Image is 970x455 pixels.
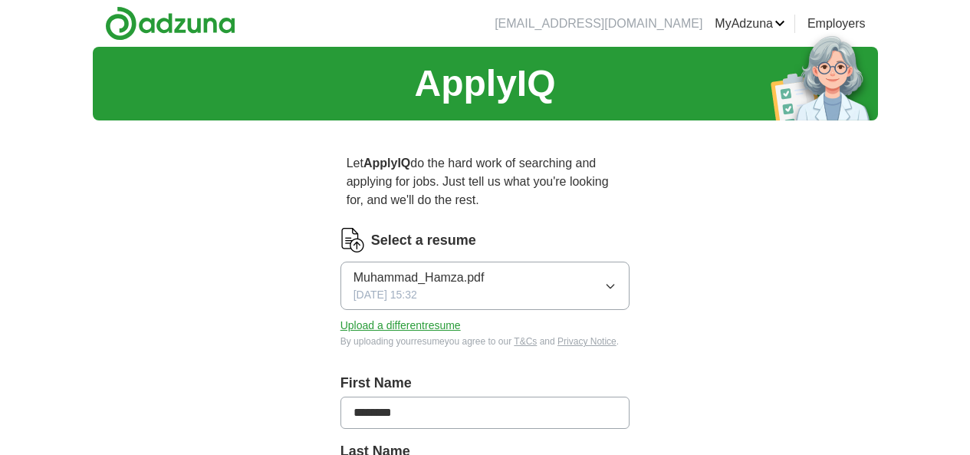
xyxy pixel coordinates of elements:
[557,336,617,347] a: Privacy Notice
[363,157,410,170] strong: ApplyIQ
[340,262,630,310] button: Muhammad_Hamza.pdf[DATE] 15:32
[340,228,365,252] img: CV Icon
[340,318,461,334] button: Upload a differentresume
[371,230,476,251] label: Select a resume
[414,56,555,111] h1: ApplyIQ
[807,15,866,33] a: Employers
[340,335,630,348] div: By uploading your resume you agree to our and .
[495,15,702,33] li: [EMAIL_ADDRESS][DOMAIN_NAME]
[105,6,235,41] img: Adzuna logo
[353,287,417,303] span: [DATE] 15:32
[340,148,630,216] p: Let do the hard work of searching and applying for jobs. Just tell us what you're looking for, an...
[715,15,785,33] a: MyAdzuna
[353,269,485,287] span: Muhammad_Hamza.pdf
[514,336,537,347] a: T&Cs
[340,373,630,394] label: First Name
